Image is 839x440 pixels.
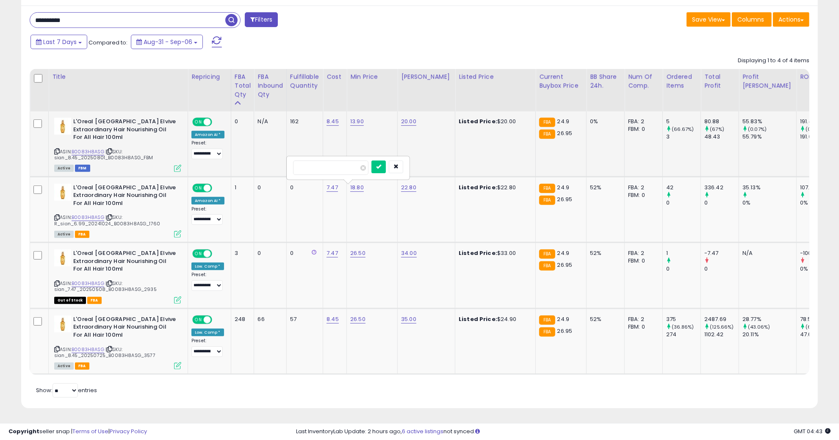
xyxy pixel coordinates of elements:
small: (0.07%) [748,126,767,133]
div: 78.51% [800,315,834,323]
div: 0 [666,265,701,273]
span: Show: entries [36,386,97,394]
div: Profit [PERSON_NAME] [742,72,793,90]
div: 55.79% [742,133,796,141]
span: OFF [211,316,224,323]
span: ON [193,250,204,257]
a: 22.80 [401,183,416,192]
small: (43.06%) [748,324,770,330]
div: $24.90 [459,315,529,323]
div: 2487.69 [704,315,739,323]
a: 7.47 [327,183,338,192]
div: Low. Comp * [191,329,224,336]
div: 162 [290,118,316,125]
div: Ordered Items [666,72,697,90]
div: ASIN: [54,118,181,171]
div: 35.13% [742,184,796,191]
div: FBA: 2 [628,118,656,125]
div: Preset: [191,272,224,291]
a: 20.00 [401,117,416,126]
span: | SKU: sian_8.45_20250801_B0083H8ASG_FBM [54,148,153,161]
img: 31L68KbeLpL._SL40_.jpg [54,184,71,201]
span: 26.95 [557,261,573,269]
span: OFF [211,184,224,191]
div: 1 [666,249,701,257]
a: 18.80 [350,183,364,192]
small: FBA [539,196,555,205]
a: 7.47 [327,249,338,257]
div: BB Share 24h. [590,72,621,90]
div: 66 [258,315,280,323]
span: Compared to: [89,39,127,47]
small: (0.2%) [806,126,821,133]
div: FBM: 0 [628,125,656,133]
div: 0% [742,199,796,207]
b: L'Oreal [GEOGRAPHIC_DATA] Elvive Extraordinary Hair Nourishing Oil For All Hair 100ml [73,315,176,341]
div: 336.42 [704,184,739,191]
div: ROI [800,72,831,81]
div: FBA: 2 [628,184,656,191]
small: FBA [539,118,555,127]
small: (67%) [710,126,724,133]
div: FBA: 2 [628,315,656,323]
div: 5 [666,118,701,125]
div: ASIN: [54,184,181,237]
div: 3 [666,133,701,141]
button: Save View [687,12,731,27]
div: Preset: [191,338,224,357]
div: FBM: 0 [628,323,656,331]
div: $33.00 [459,249,529,257]
span: All listings currently available for purchase on Amazon [54,231,74,238]
div: Num of Comp. [628,72,659,90]
div: 0% [800,199,834,207]
span: Aug-31 - Sep-06 [144,38,192,46]
small: (125.66%) [710,324,734,330]
span: 24.9 [557,117,570,125]
div: 0 [258,249,280,257]
small: (36.86%) [672,324,694,330]
div: FBM: 0 [628,257,656,265]
div: ASIN: [54,315,181,369]
a: B0083H8ASG [72,280,104,287]
span: FBA [75,363,89,370]
div: $20.00 [459,118,529,125]
div: Total Profit [704,72,735,90]
b: Listed Price: [459,315,497,323]
div: 0 [666,199,701,207]
span: All listings currently available for purchase on Amazon [54,165,74,172]
img: 31L68KbeLpL._SL40_.jpg [54,249,71,266]
small: FBA [539,315,555,325]
span: ON [193,184,204,191]
span: 24.9 [557,315,570,323]
div: N/A [258,118,280,125]
div: 0 [235,118,248,125]
div: Last InventoryLab Update: 2 hours ago, not synced. [296,428,831,436]
span: | SKU: sian_7.47_20250508_B0083H8ASG_2935 [54,280,157,293]
small: FBA [539,184,555,193]
div: 375 [666,315,701,323]
div: 191.43% [800,118,834,125]
a: 35.00 [401,315,416,324]
a: 26.50 [350,249,366,257]
b: Listed Price: [459,183,497,191]
div: 52% [590,184,618,191]
div: -7.47 [704,249,739,257]
div: 0 [290,184,316,191]
div: 0% [800,265,834,273]
div: FBA inbound Qty [258,72,283,99]
div: Min Price [350,72,394,81]
span: FBA [87,297,102,304]
div: 0 [704,265,739,273]
div: Current Buybox Price [539,72,583,90]
span: 26.95 [557,195,573,203]
div: Title [52,72,184,81]
div: Preset: [191,206,224,225]
button: Filters [245,12,278,27]
b: L'Oreal [GEOGRAPHIC_DATA] Elvive Extraordinary Hair Nourishing Oil For All Hair 100ml [73,249,176,275]
div: 55.83% [742,118,796,125]
div: 52% [590,315,618,323]
span: 26.95 [557,327,573,335]
span: FBA [75,231,89,238]
div: 191.05% [800,133,834,141]
a: Terms of Use [72,427,108,435]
